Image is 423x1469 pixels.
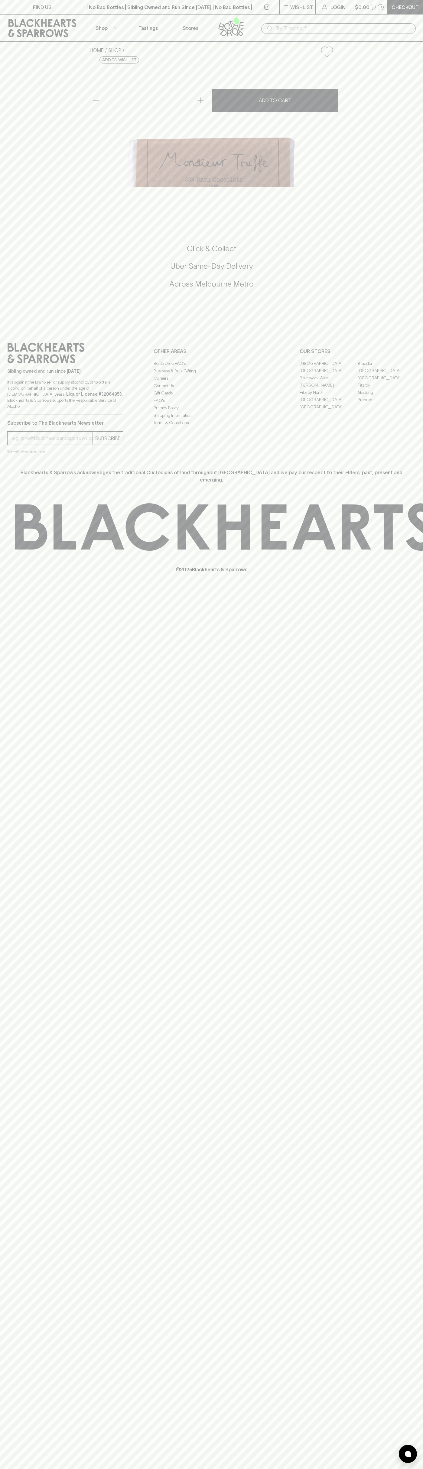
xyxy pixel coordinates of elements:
[300,367,358,374] a: [GEOGRAPHIC_DATA]
[12,433,93,443] input: e.g. jane@blackheartsandsparrows.com.au
[85,15,127,41] button: Shop
[169,15,212,41] a: Stores
[7,279,416,289] h5: Across Melbourne Metro
[96,24,108,32] p: Shop
[358,374,416,381] a: [GEOGRAPHIC_DATA]
[85,62,338,187] img: 3440.png
[154,367,270,375] a: Business & Bulk Gifting
[7,419,123,426] p: Subscribe to The Blackhearts Newsletter
[33,4,52,11] p: FIND US
[183,24,198,32] p: Stores
[7,219,416,321] div: Call to action block
[319,44,335,60] button: Add to wishlist
[66,392,122,397] strong: Liquor License #32064953
[154,412,270,419] a: Shipping Information
[95,435,121,442] p: SUBSCRIBE
[7,244,416,254] h5: Click & Collect
[108,47,121,53] a: SHOP
[138,24,158,32] p: Tastings
[7,448,123,454] p: We will never spam you
[358,360,416,367] a: Braddon
[392,4,419,11] p: Checkout
[93,432,123,445] button: SUBSCRIBE
[300,403,358,410] a: [GEOGRAPHIC_DATA]
[154,360,270,367] a: Bottle Drop FAQ's
[300,389,358,396] a: Fitzroy North
[300,348,416,355] p: OUR STORES
[154,397,270,404] a: FAQ's
[154,419,270,426] a: Terms & Conditions
[7,261,416,271] h5: Uber Same-Day Delivery
[405,1451,411,1457] img: bubble-icon
[99,56,139,63] button: Add to wishlist
[127,15,169,41] a: Tastings
[90,47,104,53] a: HOME
[212,89,338,112] button: ADD TO CART
[358,367,416,374] a: [GEOGRAPHIC_DATA]
[300,360,358,367] a: [GEOGRAPHIC_DATA]
[358,389,416,396] a: Geelong
[358,396,416,403] a: Prahran
[154,390,270,397] a: Gift Cards
[12,469,411,483] p: Blackhearts & Sparrows acknowledges the traditional Custodians of land throughout [GEOGRAPHIC_DAT...
[154,348,270,355] p: OTHER AREAS
[379,5,382,9] p: 0
[300,396,358,403] a: [GEOGRAPHIC_DATA]
[154,382,270,389] a: Contact Us
[330,4,346,11] p: Login
[358,381,416,389] a: Fitzroy
[290,4,313,11] p: Wishlist
[300,374,358,381] a: Brunswick West
[276,24,411,33] input: Try "Pinot noir"
[154,375,270,382] a: Careers
[355,4,369,11] p: $0.00
[7,368,123,374] p: Sibling owned and run since [DATE]
[300,381,358,389] a: [PERSON_NAME]
[154,404,270,412] a: Privacy Policy
[259,97,291,104] p: ADD TO CART
[7,379,123,409] p: It is against the law to sell or supply alcohol to, or to obtain alcohol on behalf of a person un...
